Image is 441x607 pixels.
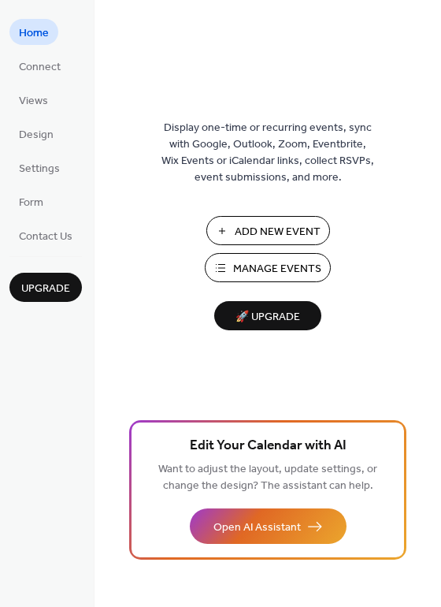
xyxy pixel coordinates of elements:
[190,435,346,457] span: Edit Your Calendar with AI
[206,216,330,245] button: Add New Event
[19,161,60,177] span: Settings
[190,508,346,544] button: Open AI Assistant
[213,519,301,536] span: Open AI Assistant
[158,459,377,497] span: Want to adjust the layout, update settings, or change the design? The assistant can help.
[19,195,43,211] span: Form
[19,59,61,76] span: Connect
[9,53,70,79] a: Connect
[19,127,54,143] span: Design
[19,25,49,42] span: Home
[19,93,48,110] span: Views
[9,222,82,248] a: Contact Us
[224,307,312,328] span: 🚀 Upgrade
[9,188,53,214] a: Form
[214,301,321,330] button: 🚀 Upgrade
[235,224,321,240] span: Add New Event
[205,253,331,282] button: Manage Events
[9,121,63,147] a: Design
[9,155,69,181] a: Settings
[21,281,70,297] span: Upgrade
[9,87,57,113] a: Views
[19,229,72,245] span: Contact Us
[233,261,321,277] span: Manage Events
[9,19,58,45] a: Home
[9,273,82,302] button: Upgrade
[161,120,374,186] span: Display one-time or recurring events, sync with Google, Outlook, Zoom, Eventbrite, Wix Events or ...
